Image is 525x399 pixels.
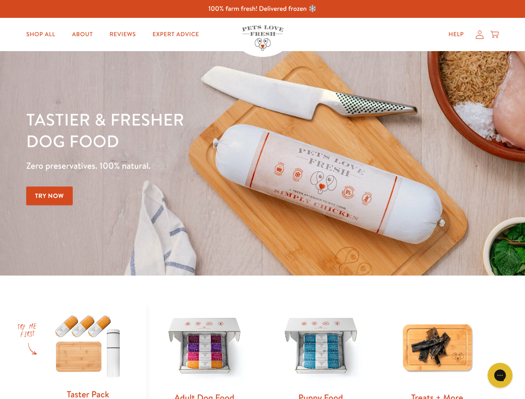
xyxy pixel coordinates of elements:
[65,26,99,43] a: About
[442,26,471,43] a: Help
[103,26,142,43] a: Reviews
[26,187,73,205] a: Try Now
[146,26,206,43] a: Expert Advice
[20,26,62,43] a: Shop All
[26,158,341,173] p: Zero preservatives. 100% natural.
[483,360,517,391] iframe: Gorgias live chat messenger
[26,108,341,152] h1: Tastier & fresher dog food
[242,25,283,51] img: Pets Love Fresh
